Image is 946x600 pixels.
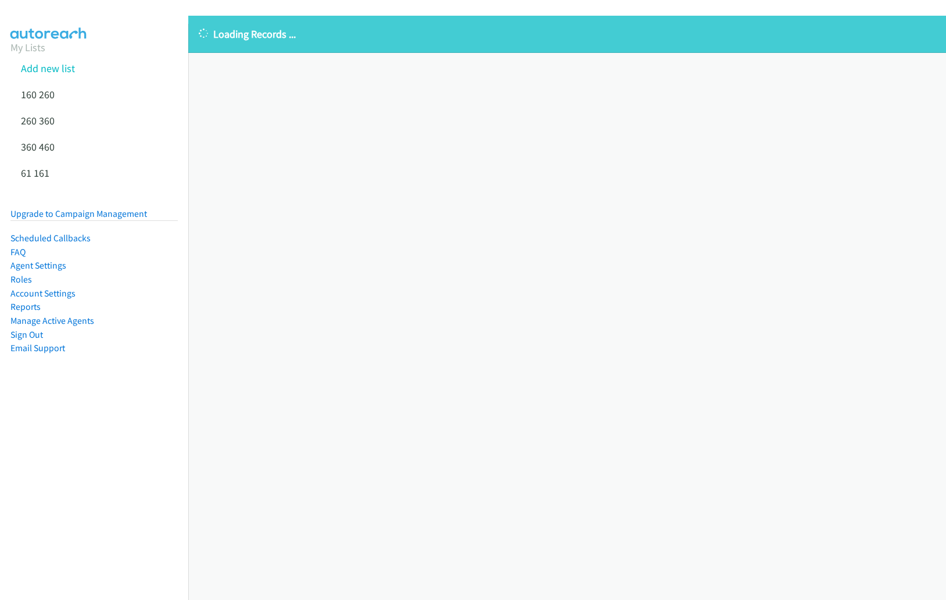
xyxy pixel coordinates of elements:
[21,62,75,75] a: Add new list
[21,166,49,180] a: 61 161
[21,88,55,101] a: 160 260
[10,260,66,271] a: Agent Settings
[10,274,32,285] a: Roles
[10,301,41,312] a: Reports
[10,329,43,340] a: Sign Out
[10,208,147,219] a: Upgrade to Campaign Management
[199,26,936,42] p: Loading Records ...
[10,342,65,353] a: Email Support
[10,41,45,54] a: My Lists
[10,247,26,258] a: FAQ
[21,140,55,153] a: 360 460
[10,288,76,299] a: Account Settings
[10,315,94,326] a: Manage Active Agents
[21,114,55,127] a: 260 360
[10,233,91,244] a: Scheduled Callbacks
